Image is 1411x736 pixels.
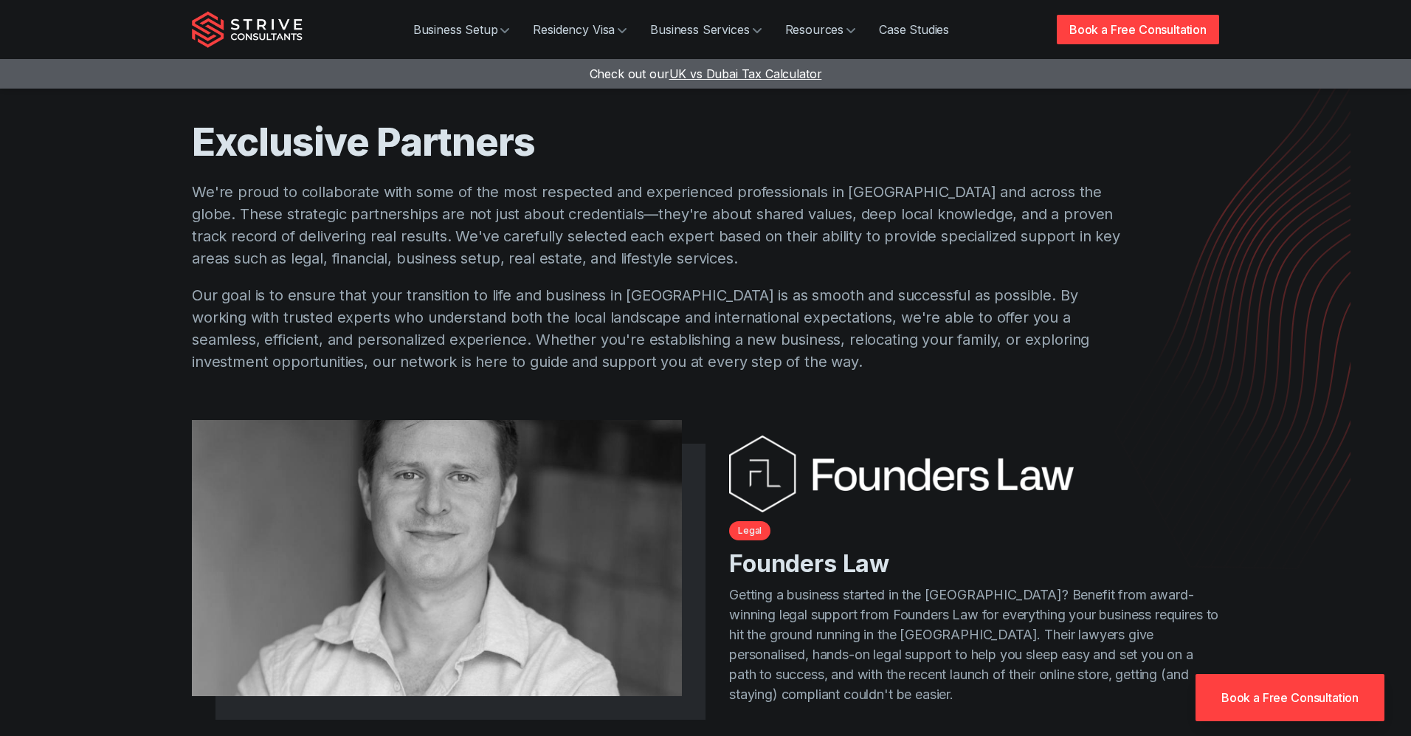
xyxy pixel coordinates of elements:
img: Strive Consultants [192,11,303,48]
span: UK vs Dubai Tax Calculator [669,66,822,81]
a: Check out ourUK vs Dubai Tax Calculator [590,66,822,81]
a: Founders Law [192,432,682,708]
img: Founders Law [729,436,1074,512]
p: Getting a business started in the [GEOGRAPHIC_DATA]? Benefit from award-winning legal support fro... [729,585,1219,704]
a: Business Setup [401,15,522,44]
span: Legal [729,521,770,540]
p: Our goal is to ensure that your transition to life and business in [GEOGRAPHIC_DATA] is as smooth... [192,284,1136,373]
img: Founders Law [192,420,682,696]
p: We're proud to collaborate with some of the most respected and experienced professionals in [GEOG... [192,181,1136,269]
a: Resources [773,15,868,44]
a: Book a Free Consultation [1057,15,1219,44]
h1: Exclusive Partners [192,118,1136,166]
a: Founders Law [729,549,889,578]
a: Business Services [638,15,773,44]
a: Founders Law [729,436,1219,512]
a: Residency Visa [521,15,638,44]
a: Case Studies [867,15,961,44]
a: Book a Free Consultation [1196,674,1384,721]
